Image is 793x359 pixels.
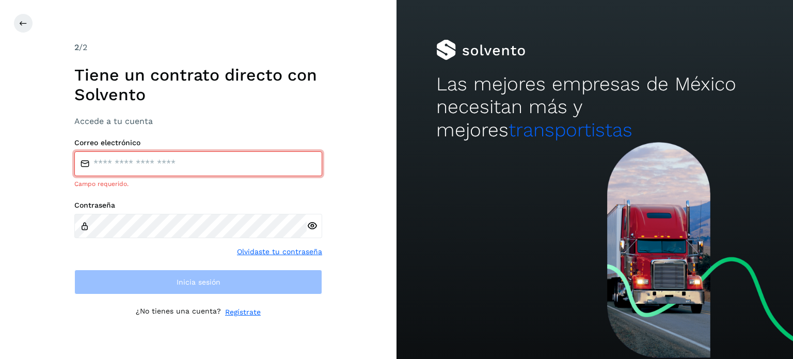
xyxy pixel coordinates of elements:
h1: Tiene un contrato directo con Solvento [74,65,322,105]
a: Regístrate [225,307,261,318]
div: /2 [74,41,322,54]
span: 2 [74,42,79,52]
label: Contraseña [74,201,322,210]
span: transportistas [509,119,632,141]
label: Correo electrónico [74,138,322,147]
h2: Las mejores empresas de México necesitan más y mejores [436,73,753,142]
div: Campo requerido. [74,179,322,189]
span: Inicia sesión [177,278,220,286]
a: Olvidaste tu contraseña [237,246,322,257]
h3: Accede a tu cuenta [74,116,322,126]
p: ¿No tienes una cuenta? [136,307,221,318]
button: Inicia sesión [74,270,322,294]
